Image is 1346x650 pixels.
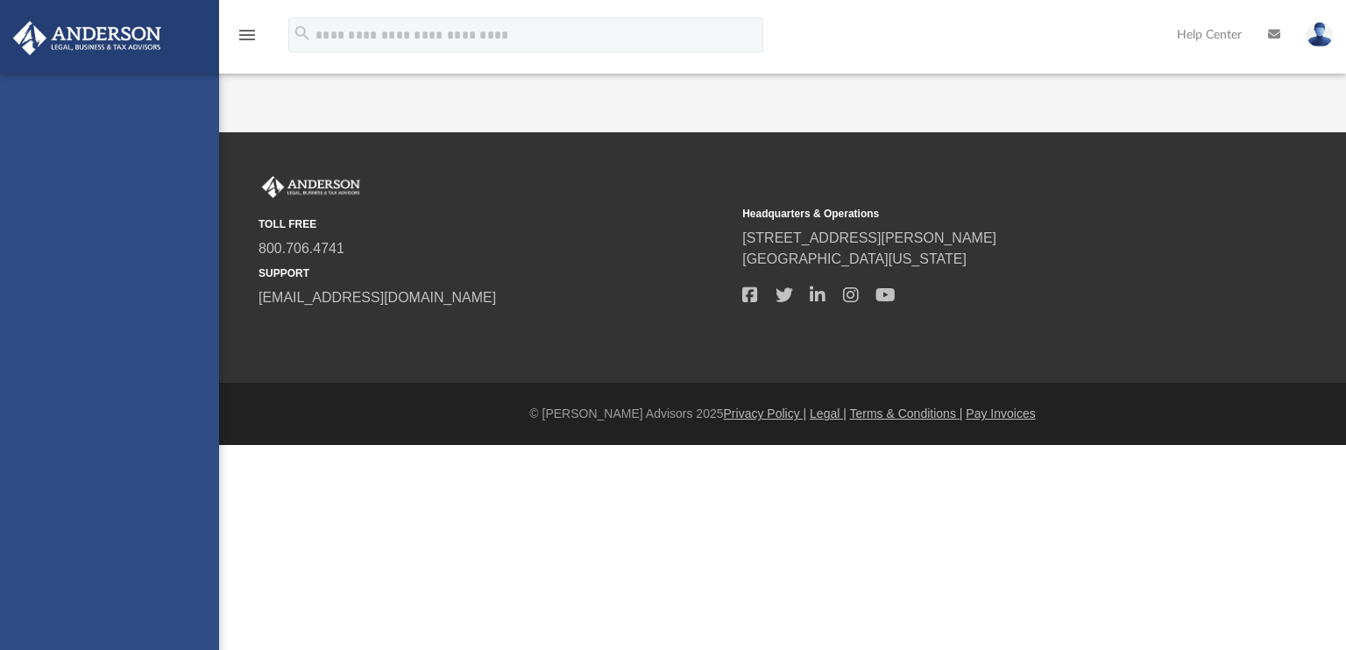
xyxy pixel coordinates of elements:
[259,241,344,256] a: 800.706.4741
[259,290,496,305] a: [EMAIL_ADDRESS][DOMAIN_NAME]
[237,33,258,46] a: menu
[850,406,963,420] a: Terms & Conditions |
[966,406,1035,420] a: Pay Invoices
[259,216,730,232] small: TOLL FREE
[293,24,312,43] i: search
[742,206,1214,222] small: Headquarters & Operations
[8,21,166,55] img: Anderson Advisors Platinum Portal
[259,265,730,281] small: SUPPORT
[1307,22,1333,47] img: User Pic
[724,406,807,420] a: Privacy Policy |
[810,406,847,420] a: Legal |
[742,230,996,245] a: [STREET_ADDRESS][PERSON_NAME]
[219,405,1346,423] div: © [PERSON_NAME] Advisors 2025
[237,25,258,46] i: menu
[742,251,967,266] a: [GEOGRAPHIC_DATA][US_STATE]
[259,176,364,199] img: Anderson Advisors Platinum Portal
